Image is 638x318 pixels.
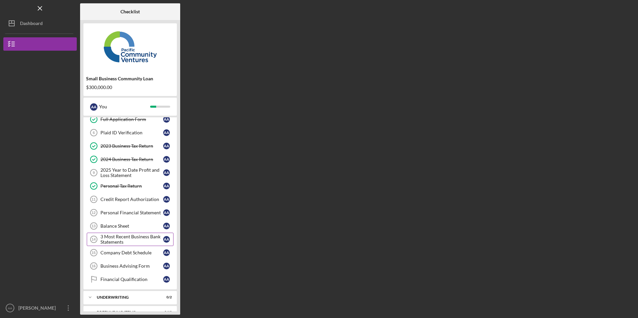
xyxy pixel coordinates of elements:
a: 15Company Debt ScheduleAA [87,246,174,259]
div: A A [163,263,170,269]
b: Checklist [120,9,140,14]
div: 2024 Business Tax Return [100,157,163,162]
a: Financial QualificationAA [87,273,174,286]
div: Company Debt Schedule [100,250,163,255]
tspan: 12 [91,211,95,215]
button: Dashboard [3,17,77,30]
div: Personal Tax Return [100,183,163,189]
tspan: 16 [91,264,95,268]
div: A A [163,223,170,229]
div: Personal Financial Statement [100,210,163,215]
tspan: 6 [93,131,95,135]
div: $300,000.00 [86,85,174,90]
div: A A [163,169,170,176]
div: Small Business Community Loan [86,76,174,81]
div: 0 / 10 [160,310,172,314]
a: 143 Most Recent Business Bank StatementsAA [87,233,174,246]
a: 92025 Year to Date Profit and Loss StatementAA [87,166,174,179]
a: 16Business Advising FormAA [87,259,174,273]
div: A A [163,209,170,216]
tspan: 14 [91,237,96,241]
tspan: 13 [91,224,95,228]
div: A A [163,183,170,189]
div: Full Application Form [100,117,163,122]
a: 11Credit Report AuthorizationAA [87,193,174,206]
div: A A [163,196,170,203]
div: Business Advising Form [100,263,163,269]
tspan: 11 [91,197,95,201]
div: A A [163,129,170,136]
div: Plaid ID Verification [100,130,163,135]
div: A A [163,249,170,256]
div: 3 Most Recent Business Bank Statements [100,234,163,245]
button: AA[PERSON_NAME] [3,301,77,315]
text: AA [8,306,12,310]
a: 12Personal Financial StatementAA [87,206,174,219]
div: 0 / 2 [160,295,172,299]
div: A A [163,156,170,163]
a: 2023 Business Tax ReturnAA [87,139,174,153]
div: A A [163,236,170,243]
div: Underwriting [97,295,155,299]
tspan: 9 [93,171,95,175]
div: 2023 Business Tax Return [100,143,163,149]
a: 6Plaid ID VerificationAA [87,126,174,139]
div: Balance Sheet [100,223,163,229]
div: You [99,101,150,112]
div: Dashboard [20,17,43,32]
div: Financial Qualification [100,277,163,282]
a: Personal Tax ReturnAA [87,179,174,193]
a: 13Balance SheetAA [87,219,174,233]
div: A A [90,103,97,111]
a: 2024 Business Tax ReturnAA [87,153,174,166]
div: Prefunding Items [97,310,155,314]
img: Product logo [83,27,177,67]
div: 2025 Year to Date Profit and Loss Statement [100,167,163,178]
tspan: 15 [91,251,95,255]
div: Credit Report Authorization [100,197,163,202]
div: A A [163,143,170,149]
div: [PERSON_NAME] [17,301,60,316]
div: A A [163,276,170,283]
a: Full Application FormAA [87,113,174,126]
div: A A [163,116,170,123]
